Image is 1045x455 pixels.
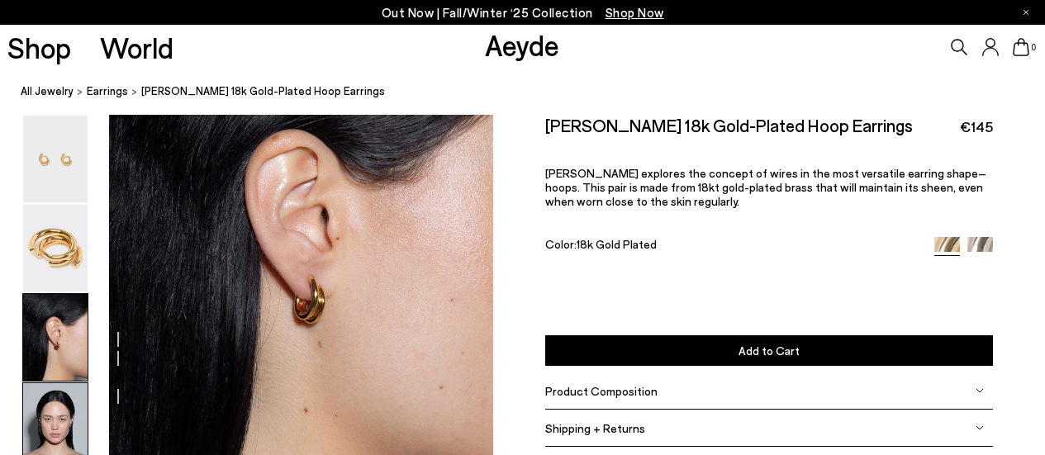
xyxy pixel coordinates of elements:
[606,5,664,20] span: Navigate to /collections/new-in
[23,294,88,381] img: Dean 18k Gold-Plated Hoop Earrings - Image 3
[577,237,657,251] span: 18k Gold Plated
[739,344,800,358] span: Add to Cart
[21,83,74,100] a: All Jewelry
[976,386,984,395] img: svg%3E
[23,116,88,202] img: Dean 18k Gold-Plated Hoop Earrings - Image 1
[485,27,559,62] a: Aeyde
[545,115,913,135] h2: [PERSON_NAME] 18k Gold-Plated Hoop Earrings
[960,116,993,137] span: €145
[545,237,920,256] div: Color:
[545,335,993,366] button: Add to Cart
[87,84,128,97] span: earrings
[545,384,658,398] span: Product Composition
[976,424,984,432] img: svg%3E
[100,33,173,62] a: World
[21,69,1045,115] nav: breadcrumb
[87,83,128,100] a: earrings
[141,83,385,100] span: [PERSON_NAME] 18k Gold-Plated Hoop Earrings
[545,166,986,208] span: [PERSON_NAME] explores the concept of wires in the most versatile earring shape–hoops. This pair ...
[23,205,88,291] img: Dean 18k Gold-Plated Hoop Earrings - Image 2
[1029,43,1038,52] span: 0
[7,33,71,62] a: Shop
[382,2,664,23] p: Out Now | Fall/Winter ‘25 Collection
[545,421,645,435] span: Shipping + Returns
[1013,38,1029,56] a: 0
